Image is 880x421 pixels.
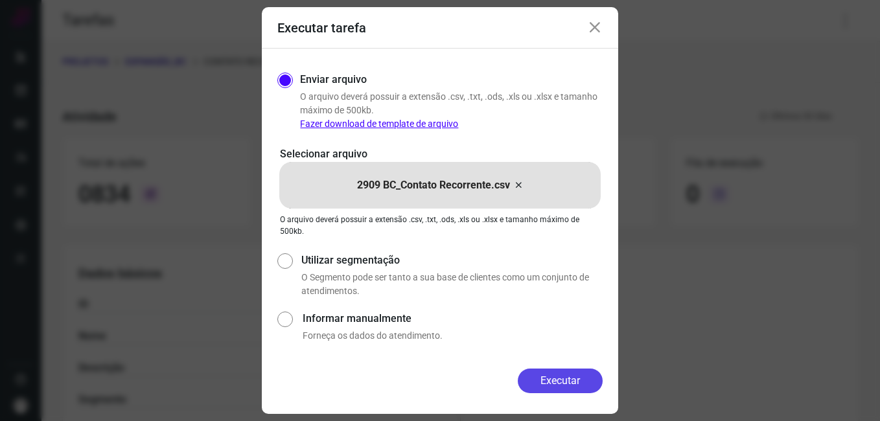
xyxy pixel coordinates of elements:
label: Utilizar segmentação [301,253,603,268]
p: Selecionar arquivo [280,146,600,162]
p: O arquivo deverá possuir a extensão .csv, .txt, .ods, .xls ou .xlsx e tamanho máximo de 500kb. [300,90,603,131]
label: Enviar arquivo [300,72,367,87]
p: Forneça os dados do atendimento. [303,329,603,343]
p: O arquivo deverá possuir a extensão .csv, .txt, .ods, .xls ou .xlsx e tamanho máximo de 500kb. [280,214,600,237]
p: 2909 BC_Contato Recorrente.csv [357,177,510,193]
button: Executar [518,369,603,393]
h3: Executar tarefa [277,20,366,36]
p: O Segmento pode ser tanto a sua base de clientes como um conjunto de atendimentos. [301,271,603,298]
a: Fazer download de template de arquivo [300,119,458,129]
label: Informar manualmente [303,311,603,326]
